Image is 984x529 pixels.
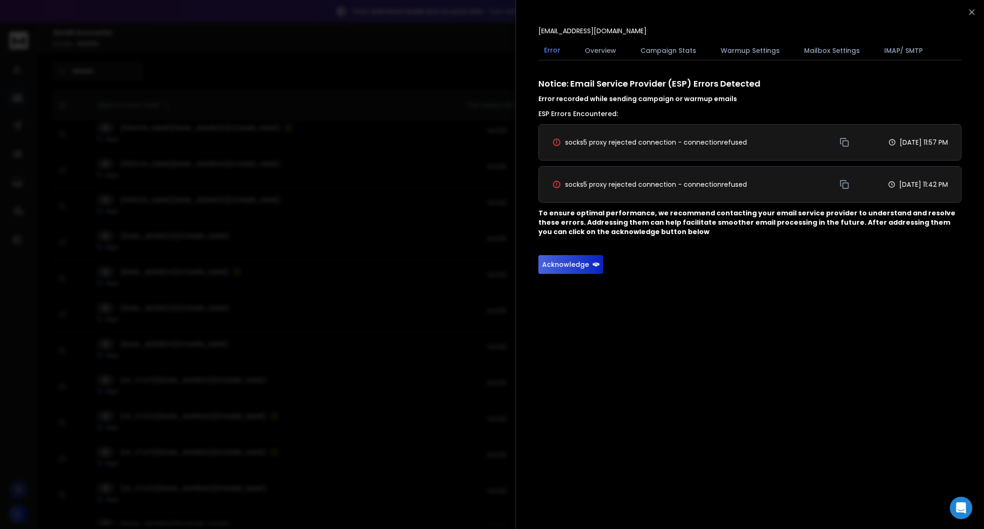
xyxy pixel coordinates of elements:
div: Open Intercom Messenger [950,497,972,519]
button: IMAP/ SMTP [879,40,928,61]
button: Acknowledge [538,255,603,274]
span: socks5 proxy rejected connection - connectionrefused [565,138,747,147]
p: [DATE] 11:57 PM [900,138,948,147]
p: To ensure optimal performance, we recommend contacting your email service provider to understand ... [538,208,962,236]
button: Warmup Settings [715,40,785,61]
h1: Notice: Email Service Provider (ESP) Errors Detected [538,77,962,103]
p: [EMAIL_ADDRESS][DOMAIN_NAME] [538,26,647,36]
span: socks5 proxy rejected connection - connectionrefused [565,180,747,189]
h3: ESP Errors Encountered: [538,109,962,118]
button: Overview [579,40,622,61]
h4: Error recorded while sending campaign or warmup emails [538,94,962,103]
button: Campaign Stats [635,40,702,61]
button: Mailbox Settings [798,40,865,61]
button: Error [538,40,566,61]
p: [DATE] 11:42 PM [899,180,948,189]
